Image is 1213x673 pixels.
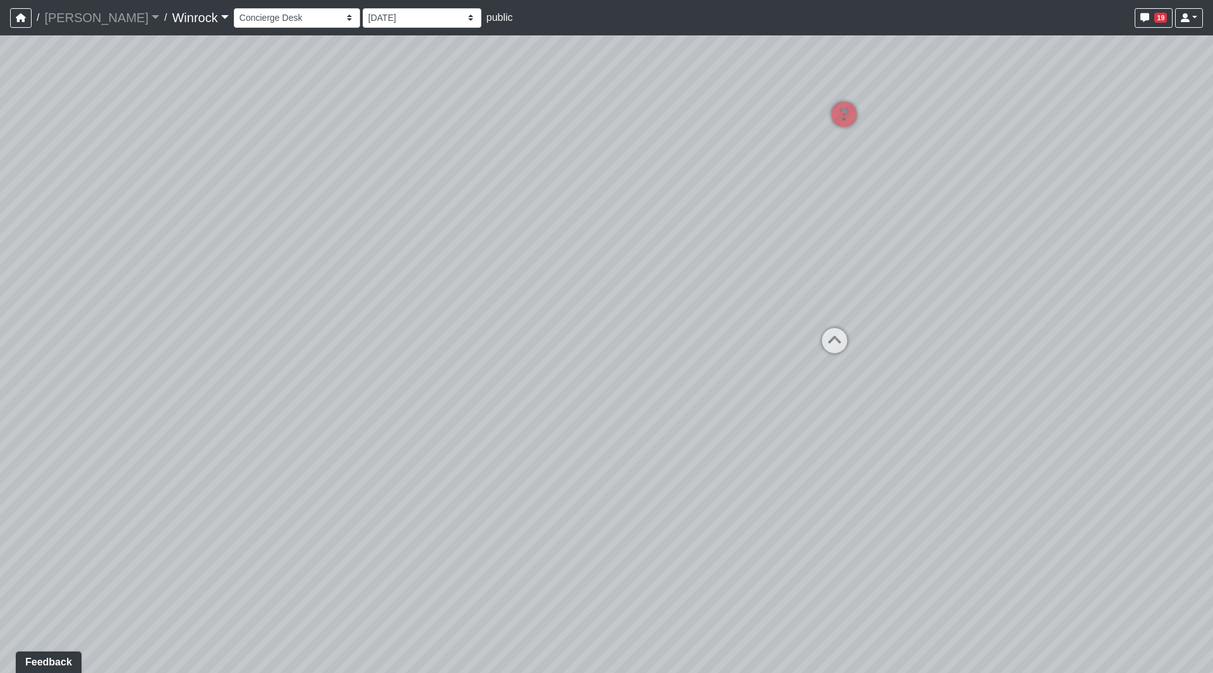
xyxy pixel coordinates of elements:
[44,5,159,30] a: [PERSON_NAME]
[159,5,172,30] span: /
[32,5,44,30] span: /
[172,5,228,30] a: Winrock
[9,648,84,673] iframe: Ybug feedback widget
[1154,13,1167,23] span: 19
[1135,8,1173,28] button: 19
[486,12,513,23] span: public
